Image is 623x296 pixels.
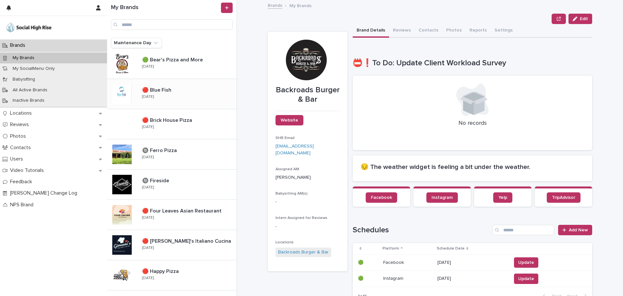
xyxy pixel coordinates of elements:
[275,144,314,155] a: [EMAIL_ADDRESS][DOMAIN_NAME]
[111,38,162,48] button: Maintenance Day
[142,185,154,190] p: [DATE]
[518,276,534,282] span: Update
[7,55,40,61] p: My Brands
[7,133,31,139] p: Photos
[275,192,308,196] span: Babysitting AM(s)
[7,87,53,93] p: All Active Brands
[7,179,37,185] p: Feedback
[426,192,458,203] a: Instagram
[107,170,237,200] a: 🔘 Fireside🔘 Fireside [DATE]
[268,1,282,9] a: Brands
[353,271,592,287] tr: 🟢🟢 InstagramInstagram [DATE]Update
[142,276,154,280] p: [DATE]
[142,176,170,184] p: 🔘 Fireside
[107,260,237,290] a: 🔴 Happy Pizza🔴 Happy Pizza [DATE]
[107,200,237,230] a: 🔴 Four Leaves Asian Restaurant🔴 Four Leaves Asian Restaurant [DATE]
[466,24,491,38] button: Reports
[437,276,506,281] p: [DATE]
[353,24,389,38] button: Brand Details
[360,120,584,127] p: No records
[142,56,204,63] p: 🟢 Bear's Pizza and More
[415,24,442,38] button: Contacts
[142,207,223,214] p: 🔴 Four Leaves Asian Restaurant
[281,118,298,122] span: Website
[568,14,592,24] button: Edit
[493,192,512,203] a: Yelp
[107,79,237,109] a: 🔴 Blue Fish🔴 Blue Fish [DATE]
[142,86,173,93] p: 🔴 Blue Fish
[358,275,365,281] p: 🟢
[107,49,237,79] a: 🟢 Bear's Pizza and More🟢 Bear's Pizza and More [DATE]
[7,66,60,71] p: My SocialMenu Only
[278,249,329,256] a: Backroads Burger & Bar
[275,85,340,104] p: Backroads Burger & Bar
[432,195,453,200] span: Instagram
[142,237,232,244] p: 🔴 [PERSON_NAME]'s Italiano Cucina
[107,109,237,139] a: 🔴 Brick House Pizza🔴 Brick House Pizza [DATE]
[142,146,178,154] p: 🔘 Ferro Pizza
[142,155,154,160] p: [DATE]
[383,259,405,265] p: Facebook
[107,230,237,260] a: 🔴 [PERSON_NAME]'s Italiano Cucina🔴 [PERSON_NAME]'s Italiano Cucina [DATE]
[360,163,584,171] h2: 😔 The weather widget is feeling a bit under the weather.
[437,245,465,252] p: Schedule Date
[358,259,365,265] p: 🟢
[111,19,233,30] input: Search
[552,195,575,200] span: TripAdvisor
[518,259,534,266] span: Update
[5,21,53,34] img: o5DnuTxEQV6sW9jFYBBf
[142,116,193,123] p: 🔴 Brick House Pizza
[142,125,154,129] p: [DATE]
[353,58,592,68] h1: 📛❗To Do: Update Client Workload Survey
[389,24,415,38] button: Reviews
[142,95,154,99] p: [DATE]
[491,24,517,38] button: Settings
[493,225,554,235] input: Search
[142,215,154,220] p: [DATE]
[442,24,466,38] button: Photos
[107,139,237,170] a: 🔘 Ferro Pizza🔘 Ferro Pizza [DATE]
[275,223,340,230] p: -
[580,17,588,21] span: Edit
[514,257,538,268] button: Update
[111,4,220,11] h1: My Brands
[7,156,28,162] p: Users
[371,195,392,200] span: Facebook
[7,167,49,174] p: Video Tutorials
[558,225,592,235] a: Add New
[289,2,311,9] p: My Brands
[353,254,592,271] tr: 🟢🟢 FacebookFacebook [DATE]Update
[275,136,295,140] span: SHR Email
[7,77,40,82] p: Babysitting
[275,174,340,181] p: [PERSON_NAME]
[275,240,294,244] span: Locations
[275,167,299,171] span: Assigned AM
[7,190,82,196] p: [PERSON_NAME] Change Log
[383,245,399,252] p: Platform
[142,267,180,275] p: 🔴 Happy Pizza
[7,122,34,128] p: Reviews
[142,246,154,250] p: [DATE]
[366,192,397,203] a: Facebook
[7,98,50,103] p: Inactive Brands
[547,192,580,203] a: TripAdvisor
[383,275,405,281] p: Instagram
[275,216,327,220] span: Intern Assigned for Reviews
[7,202,39,208] p: NPS Brand
[498,195,507,200] span: Yelp
[514,274,538,284] button: Update
[142,64,154,69] p: [DATE]
[7,42,31,48] p: Brands
[569,228,588,232] span: Add New
[7,145,36,151] p: Contacts
[7,110,37,116] p: Locations
[437,260,506,265] p: [DATE]
[275,199,340,205] p: -
[275,115,303,125] a: Website
[353,225,490,235] h1: Schedules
